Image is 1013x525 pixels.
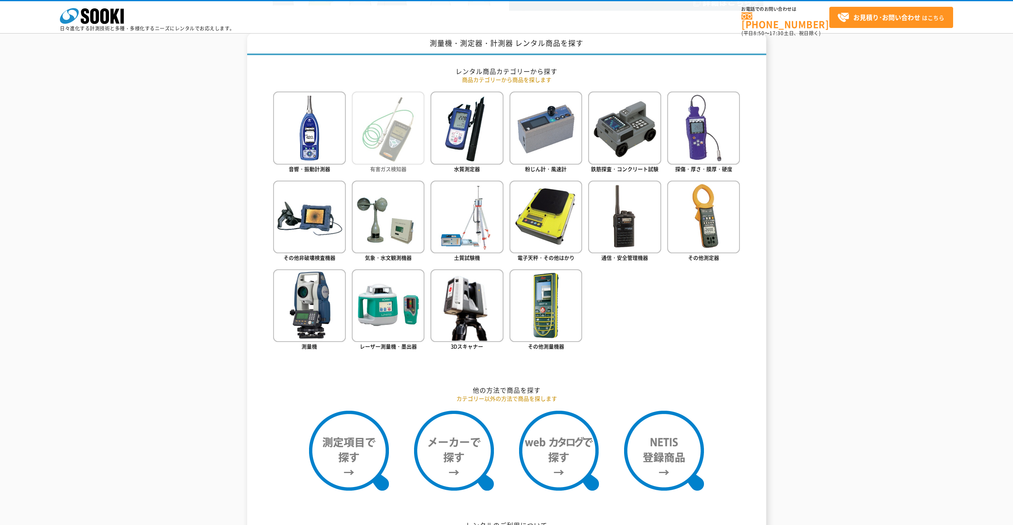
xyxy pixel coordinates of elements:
span: その他測量機器 [528,342,564,350]
img: 土質試験機 [430,181,503,253]
img: 測量機 [273,269,346,342]
span: その他非破壊検査機器 [283,254,335,261]
p: 商品カテゴリーから商品を探します [273,76,740,84]
img: 電子天秤・その他はかり [509,181,582,253]
span: 8:50 [753,30,765,37]
h1: 測量機・測定器・計測器 レンタル商品を探す [247,33,766,55]
img: NETIS登録商品 [624,411,704,491]
a: 通信・安全管理機器 [588,181,661,263]
img: その他測量機器 [509,269,582,342]
a: 音響・振動計測器 [273,91,346,174]
a: 鉄筋探査・コンクリート試験 [588,91,661,174]
img: 探傷・厚さ・膜厚・硬度 [667,91,740,164]
span: その他測定器 [688,254,719,261]
span: 17:30 [769,30,784,37]
img: レーザー測量機・墨出器 [352,269,424,342]
span: お電話でのお問い合わせは [741,7,829,12]
span: 粉じん計・風速計 [525,165,567,173]
span: 有害ガス検知器 [370,165,406,173]
a: その他非破壊検査機器 [273,181,346,263]
a: 気象・水文観測機器 [352,181,424,263]
span: 気象・水文観測機器 [365,254,412,261]
img: 通信・安全管理機器 [588,181,661,253]
a: 水質測定器 [430,91,503,174]
a: 電子天秤・その他はかり [509,181,582,263]
span: 電子天秤・その他はかり [517,254,575,261]
a: 粉じん計・風速計 [509,91,582,174]
span: 3Dスキャナー [451,342,483,350]
span: 鉄筋探査・コンクリート試験 [591,165,658,173]
a: お見積り･お問い合わせはこちら [829,7,953,28]
span: 通信・安全管理機器 [601,254,648,261]
a: レーザー測量機・墨出器 [352,269,424,352]
img: その他非破壊検査機器 [273,181,346,253]
p: 日々進化する計測技術と多種・多様化するニーズにレンタルでお応えします。 [60,26,235,31]
span: 音響・振動計測器 [289,165,330,173]
a: 土質試験機 [430,181,503,263]
p: カテゴリー以外の方法で商品を探します [273,394,740,403]
a: その他測量機器 [509,269,582,352]
img: 有害ガス検知器 [352,91,424,164]
img: 粉じん計・風速計 [509,91,582,164]
img: 3Dスキャナー [430,269,503,342]
img: メーカーで探す [414,411,494,491]
span: 測量機 [301,342,317,350]
img: 鉄筋探査・コンクリート試験 [588,91,661,164]
img: 測定項目で探す [309,411,389,491]
a: その他測定器 [667,181,740,263]
span: 水質測定器 [454,165,480,173]
img: 水質測定器 [430,91,503,164]
img: 音響・振動計測器 [273,91,346,164]
span: はこちら [837,12,944,24]
span: 土質試験機 [454,254,480,261]
span: レーザー測量機・墨出器 [360,342,417,350]
span: 探傷・厚さ・膜厚・硬度 [675,165,732,173]
h2: 他の方法で商品を探す [273,386,740,394]
span: (平日 ～ 土日、祝日除く) [741,30,821,37]
a: 探傷・厚さ・膜厚・硬度 [667,91,740,174]
strong: お見積り･お問い合わせ [853,12,920,22]
img: webカタログで探す [519,411,599,491]
img: 気象・水文観測機器 [352,181,424,253]
a: 有害ガス検知器 [352,91,424,174]
a: 測量機 [273,269,346,352]
img: その他測定器 [667,181,740,253]
a: [PHONE_NUMBER] [741,12,829,29]
h2: レンタル商品カテゴリーから探す [273,67,740,76]
a: 3Dスキャナー [430,269,503,352]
